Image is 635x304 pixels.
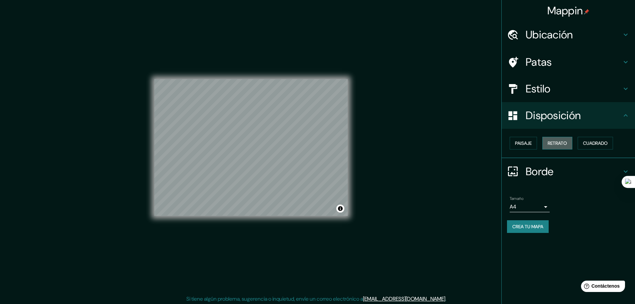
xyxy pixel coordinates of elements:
[542,137,572,149] button: Retrato
[583,140,608,146] font: Cuadrado
[510,196,523,201] font: Tamaño
[502,21,635,48] div: Ubicación
[502,158,635,185] div: Borde
[584,9,589,14] img: pin-icon.png
[526,108,581,122] font: Disposición
[547,4,583,18] font: Mappin
[447,295,449,302] font: .
[445,295,446,302] font: .
[510,202,550,212] div: A4
[507,220,549,233] button: Crea tu mapa
[578,137,613,149] button: Cuadrado
[363,295,445,302] a: [EMAIL_ADDRESS][DOMAIN_NAME]
[154,79,348,216] canvas: Mapa
[186,295,363,302] font: Si tiene algún problema, sugerencia o inquietud, envíe un correo electrónico a
[526,55,552,69] font: Patas
[510,203,516,210] font: A4
[515,140,532,146] font: Paisaje
[336,205,344,213] button: Activar o desactivar atribución
[502,75,635,102] div: Estilo
[502,49,635,75] div: Patas
[510,137,537,149] button: Paisaje
[512,224,543,230] font: Crea tu mapa
[526,165,554,179] font: Borde
[576,278,628,297] iframe: Lanzador de widgets de ayuda
[548,140,567,146] font: Retrato
[502,102,635,129] div: Disposición
[446,295,447,302] font: .
[526,28,573,42] font: Ubicación
[526,82,551,96] font: Estilo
